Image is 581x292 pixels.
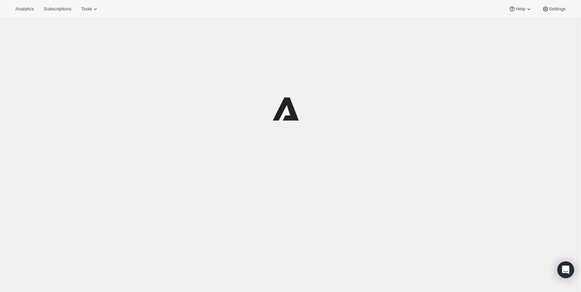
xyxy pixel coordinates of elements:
[43,6,71,12] span: Subscriptions
[15,6,34,12] span: Analytics
[11,4,38,14] button: Analytics
[77,4,103,14] button: Tools
[557,261,574,278] div: Open Intercom Messenger
[81,6,92,12] span: Tools
[504,4,536,14] button: Help
[39,4,75,14] button: Subscriptions
[516,6,525,12] span: Help
[538,4,570,14] button: Settings
[549,6,566,12] span: Settings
